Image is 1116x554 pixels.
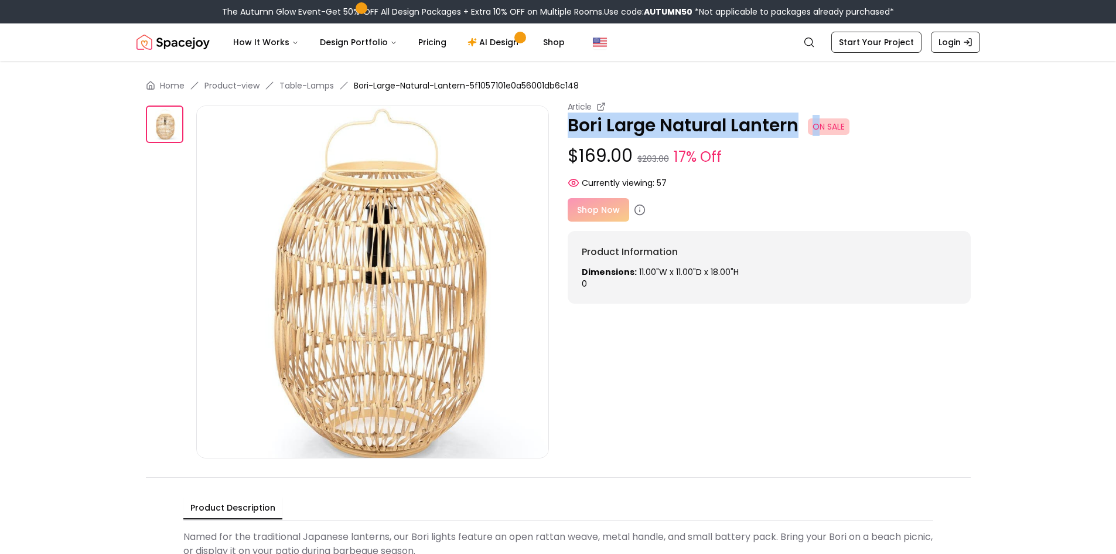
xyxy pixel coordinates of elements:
span: Currently viewing: [582,177,654,189]
nav: Main [224,30,574,54]
a: Shop [534,30,574,54]
a: Table-Lamps [279,80,334,91]
button: Product Description [183,497,282,519]
img: Spacejoy Logo [136,30,210,54]
a: Product-view [204,80,260,91]
div: The Autumn Glow Event-Get 50% OFF All Design Packages + Extra 10% OFF on Multiple Rooms. [222,6,894,18]
img: https://storage.googleapis.com/spacejoy-main/assets/5f1057101e0a56001db6c148/image/image42247.jpg [196,106,549,458]
p: $169.00 [568,145,971,168]
span: 57 [657,177,667,189]
a: Spacejoy [136,30,210,54]
small: 17% Off [674,147,722,168]
img: https://storage.googleapis.com/spacejoy-main/assets/5f1057101e0a56001db6c148/image/image42247.jpg [146,106,183,143]
span: Use code: [604,6,692,18]
span: Bori-Large-Natural-Lantern-5f1057101e0a56001db6c148 [354,80,579,91]
a: Login [931,32,980,53]
a: Pricing [409,30,456,54]
span: ON SALE [808,118,849,135]
small: Article [568,101,592,113]
b: AUTUMN50 [644,6,692,18]
strong: Dimensions: [582,266,637,278]
small: $203.00 [637,153,669,165]
h6: Product Information [582,245,957,259]
a: AI Design [458,30,531,54]
p: Bori Large Natural Lantern [568,115,971,136]
button: Design Portfolio [310,30,407,54]
span: *Not applicable to packages already purchased* [692,6,894,18]
nav: breadcrumb [146,80,971,91]
p: 11.00"W x 11.00"D x 18.00"H [582,266,957,278]
nav: Global [136,23,980,61]
button: How It Works [224,30,308,54]
div: 0 [582,266,957,290]
a: Start Your Project [831,32,922,53]
img: United States [593,35,607,49]
a: Home [160,80,185,91]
